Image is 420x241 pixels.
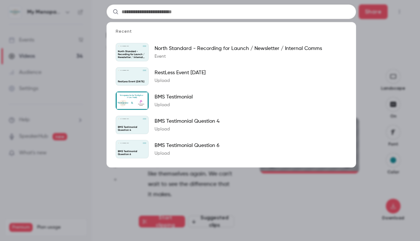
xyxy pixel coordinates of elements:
img: BMS Testimonial Question 4 [118,118,119,119]
p: BMS Testimonial Question 4 [118,126,146,132]
p: BMS Testimonial Question 4 [155,118,220,125]
p: Event [155,54,322,60]
p: Upload [155,126,220,132]
p: BMS Testimonial Question 6 [118,150,146,156]
img: North Standard - Recording for Launch / Newsletter / Internal Comms [118,45,119,47]
p: North Standard - Recording for Launch / Newsletter / Internal Comms [155,45,322,52]
p: My Menopause Centre [120,118,129,119]
img: BMS Testimonial [116,91,149,110]
p: My Menopause Centre [120,70,129,71]
p: BMS Testimonial [155,93,193,101]
span: [DATE] [142,142,146,144]
p: BMS Testimonial Question 6 [155,142,220,149]
img: RestLess Event July 2025 [118,69,119,71]
li: Recent [107,28,356,40]
p: Upload [155,151,220,157]
p: Upload [155,78,206,84]
img: BMS Testimonial Question 6 [118,142,119,144]
p: My Menopause Centre [120,46,129,47]
span: [DATE] [142,118,146,119]
p: North Standard - Recording for Launch / Newsletter / Internal Comms [118,50,146,59]
p: RestLess Event [DATE] [118,80,146,83]
span: [DATE] [142,69,146,71]
p: My Menopause Centre [120,143,129,144]
p: Upload [155,102,193,108]
span: [DATE] [142,45,146,47]
p: RestLess Event [DATE] [155,69,206,76]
